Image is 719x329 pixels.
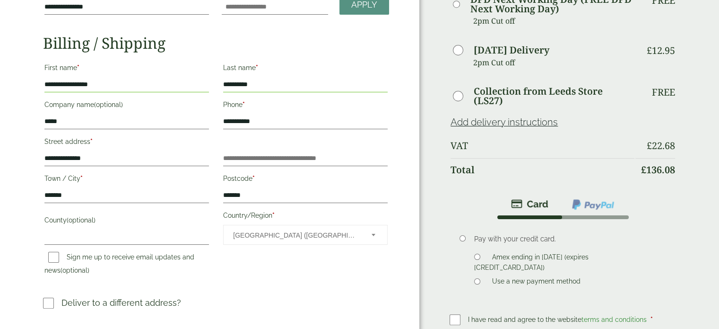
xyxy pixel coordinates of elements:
[223,98,388,114] label: Phone
[61,267,89,274] span: (optional)
[581,316,647,323] a: terms and conditions
[473,55,634,70] p: 2pm Cut off
[474,45,549,55] label: [DATE] Delivery
[48,252,59,263] input: Sign me up to receive email updates and news(optional)
[571,198,615,211] img: ppcp-gateway.png
[223,209,388,225] label: Country/Region
[652,87,675,98] p: Free
[44,253,194,277] label: Sign me up to receive email updates and news
[468,316,649,323] span: I have read and agree to the website
[647,44,675,57] bdi: 12.95
[94,101,123,108] span: (optional)
[44,172,209,188] label: Town / City
[80,175,83,182] abbr: required
[44,98,209,114] label: Company name
[252,175,255,182] abbr: required
[641,163,675,176] bdi: 136.08
[44,135,209,151] label: Street address
[647,139,652,152] span: £
[474,87,634,106] label: Collection from Leeds Store (LS27)
[223,172,388,188] label: Postcode
[641,163,646,176] span: £
[650,316,653,323] abbr: required
[488,277,584,288] label: Use a new payment method
[450,134,634,157] th: VAT
[223,61,388,77] label: Last name
[647,44,652,57] span: £
[474,253,589,274] label: Amex ending in [DATE] (expires [CREDIT_CARD_DATA])
[474,234,661,244] p: Pay with your credit card.
[647,139,675,152] bdi: 22.68
[450,116,558,128] a: Add delivery instructions
[450,158,634,181] th: Total
[43,34,389,52] h2: Billing / Shipping
[77,64,79,71] abbr: required
[233,225,359,245] span: United Kingdom (UK)
[256,64,258,71] abbr: required
[272,212,275,219] abbr: required
[511,198,548,210] img: stripe.png
[44,213,209,230] label: County
[473,14,634,28] p: 2pm Cut off
[67,216,95,224] span: (optional)
[223,225,388,245] span: Country/Region
[243,101,245,108] abbr: required
[61,296,181,309] p: Deliver to a different address?
[44,61,209,77] label: First name
[90,138,93,145] abbr: required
